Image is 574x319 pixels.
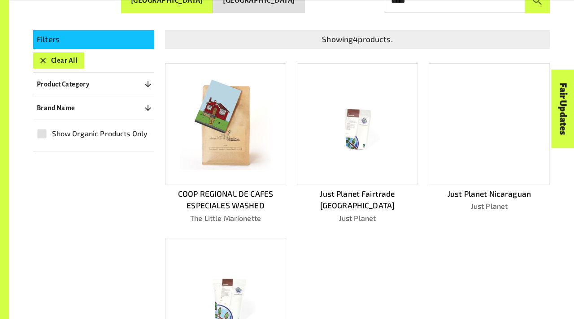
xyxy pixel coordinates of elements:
[33,52,84,69] button: Clear All
[33,100,154,116] button: Brand Name
[165,63,286,224] a: COOP REGIONAL DE CAFES ESPECIALES WASHEDThe Little Marionette
[297,213,418,224] p: Just Planet
[429,201,550,211] p: Just Planet
[37,34,151,45] p: Filters
[297,188,418,211] p: Just Planet Fairtrade [GEOGRAPHIC_DATA]
[37,79,89,90] p: Product Category
[165,188,286,211] p: COOP REGIONAL DE CAFES ESPECIALES WASHED
[52,128,148,139] span: Show Organic Products Only
[297,63,418,224] a: Just Planet Fairtrade [GEOGRAPHIC_DATA]Just Planet
[37,103,75,113] p: Brand Name
[33,76,154,92] button: Product Category
[169,34,546,45] p: Showing 4 products.
[429,188,550,200] p: Just Planet Nicaraguan
[165,213,286,224] p: The Little Marionette
[429,63,550,224] a: Just Planet NicaraguanJust Planet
